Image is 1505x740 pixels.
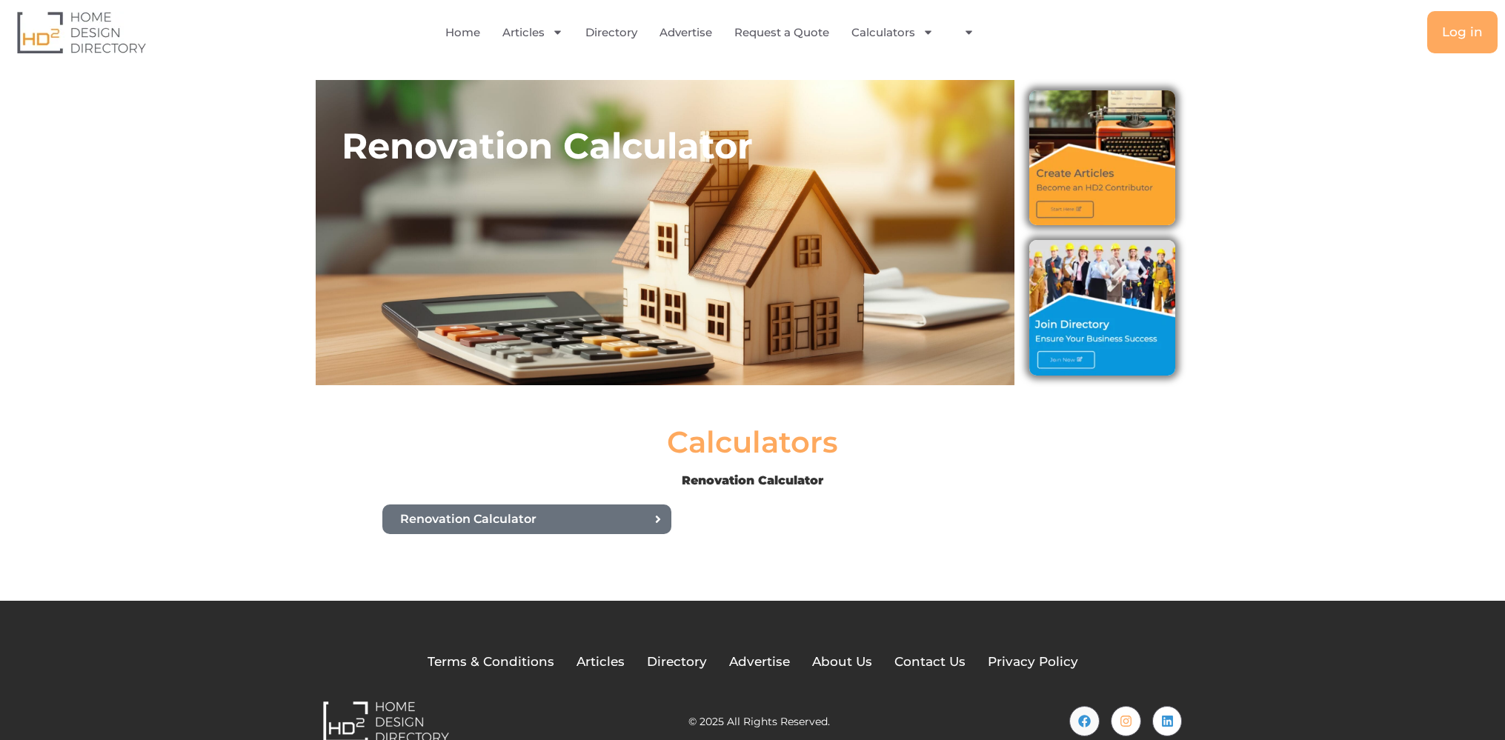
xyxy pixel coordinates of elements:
a: Articles [502,16,563,50]
a: Log in [1427,11,1498,53]
a: Request a Quote [734,16,829,50]
a: Home [445,16,480,50]
img: Join Directory [1029,240,1175,375]
a: Terms & Conditions [428,653,554,672]
a: Articles [577,653,625,672]
a: Advertise [660,16,712,50]
h2: © 2025 All Rights Reserved. [688,716,830,727]
h2: Renovation Calculator [342,124,1015,168]
nav: Menu [305,16,1125,50]
span: Renovation Calculator [400,513,536,525]
a: Advertise [729,653,790,672]
a: Directory [647,653,707,672]
a: About Us [812,653,872,672]
a: Renovation Calculator [382,504,671,534]
span: Log in [1442,26,1483,39]
a: Calculators [851,16,934,50]
a: Contact Us [894,653,966,672]
img: Create Articles [1029,90,1175,225]
b: Renovation Calculator [682,473,823,487]
a: Privacy Policy [988,653,1078,672]
h2: Calculators [667,427,838,457]
a: Directory [585,16,637,50]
